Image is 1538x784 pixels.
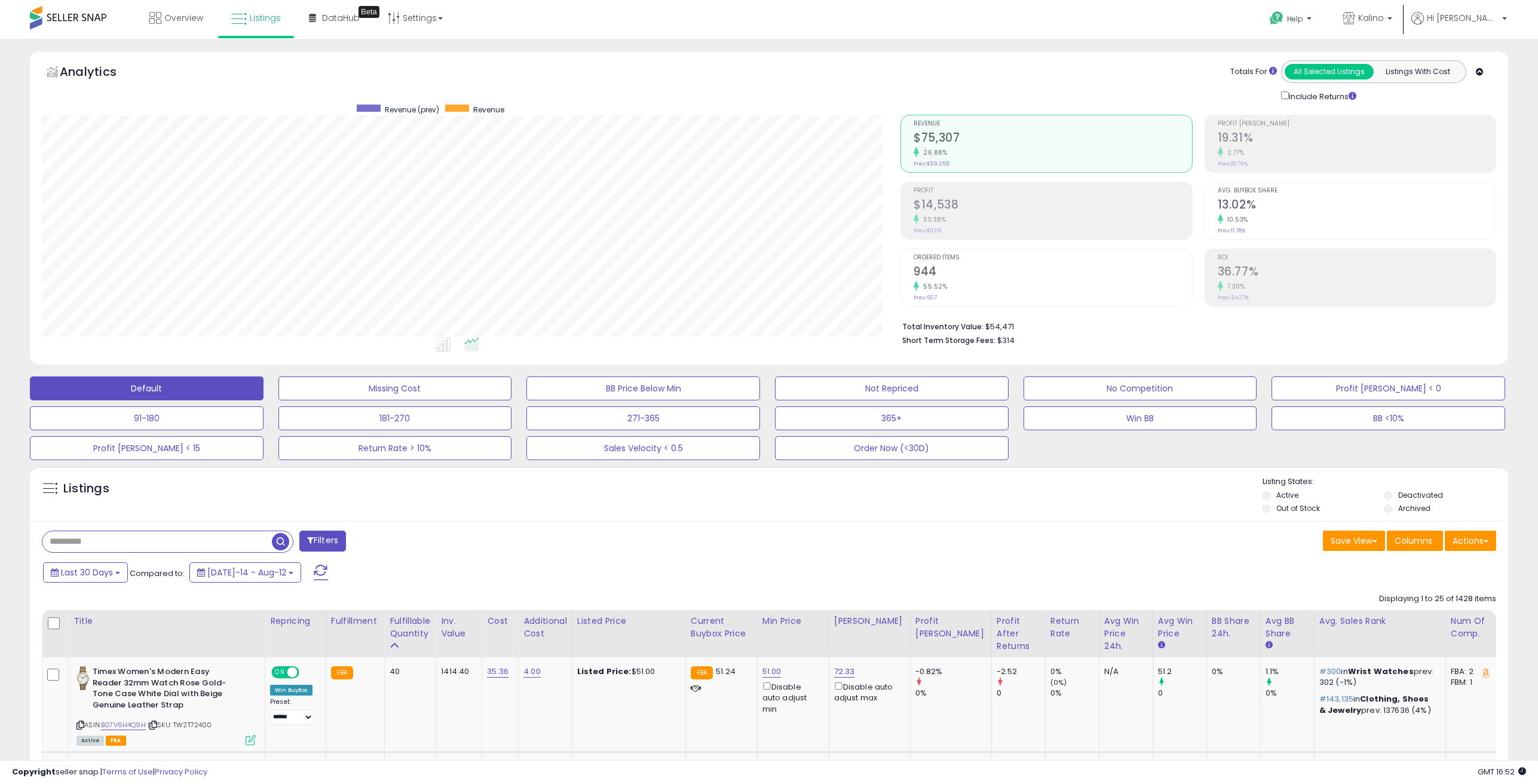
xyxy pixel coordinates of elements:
button: Return Rate > 10% [278,436,512,460]
span: DataHub [322,12,360,24]
small: 55.52% [919,282,947,291]
div: 1414.40 [441,666,473,677]
span: ON [272,667,287,678]
div: FBM: 1 [1451,677,1490,688]
span: $314 [997,335,1015,346]
h2: $14,538 [914,198,1191,214]
span: Listings [250,12,281,24]
div: Repricing [270,615,321,627]
p: Listing States: [1263,476,1509,488]
small: Prev: $11,151 [914,227,942,234]
label: Active [1276,490,1298,500]
button: [DATE]-14 - Aug-12 [189,562,301,583]
button: Missing Cost [278,376,512,400]
div: N/A [1104,666,1144,677]
div: Listed Price [577,615,681,627]
span: #300 [1319,666,1341,677]
span: Kalino [1358,12,1384,24]
span: Hi [PERSON_NAME] [1427,12,1499,24]
div: seller snap | | [12,767,207,778]
div: Disable auto adjust max [834,680,901,703]
small: FBA [331,666,353,679]
p: in prev: 137636 (4%) [1319,694,1436,715]
a: 35.36 [487,666,508,678]
div: Num of Comp. [1451,615,1494,640]
small: 30.38% [919,215,946,224]
button: BB Price Below Min [526,376,760,400]
div: 0% [915,688,991,699]
a: 4.00 [523,666,541,678]
label: Archived [1398,503,1430,513]
i: Get Help [1269,11,1284,26]
small: FBA [691,666,713,679]
p: in prev: 302 (-1%) [1319,666,1436,688]
small: (0%) [1050,678,1067,687]
div: Preset: [270,698,317,725]
button: Last 30 Days [43,562,128,583]
button: Win BB [1024,406,1257,430]
button: 181-270 [278,406,512,430]
span: FBA [106,736,126,746]
div: Fulfillable Quantity [390,615,431,640]
div: Include Returns [1272,89,1371,103]
span: Compared to: [130,568,185,579]
div: Min Price [762,615,824,627]
div: $51.00 [577,666,676,677]
span: #143,135 [1319,693,1353,705]
div: Win BuyBox [270,685,312,696]
span: Help [1287,14,1303,24]
a: Terms of Use [102,766,153,777]
div: 0% [1050,666,1099,677]
h2: $75,307 [914,131,1191,147]
div: 0% [1050,688,1099,699]
div: FBA: 2 [1451,666,1490,677]
div: -2.52 [997,666,1045,677]
button: Columns [1387,531,1443,551]
button: All Selected Listings [1285,64,1374,79]
div: -0.82% [915,666,991,677]
div: Title [73,615,260,627]
span: | SKU: TW2T72400 [148,720,212,730]
small: Prev: 18.79% [1218,160,1248,167]
strong: Copyright [12,766,56,777]
span: Overview [164,12,203,24]
b: Short Term Storage Fees: [902,335,995,345]
div: Displaying 1 to 25 of 1428 items [1379,593,1496,605]
div: Tooltip anchor [359,6,379,18]
small: 7.30% [1223,282,1245,291]
div: Avg. Sales Rank [1319,615,1441,627]
small: Prev: $59,355 [914,160,949,167]
div: Additional Cost [523,615,567,640]
div: 0 [997,688,1045,699]
span: [DATE]-14 - Aug-12 [207,566,286,578]
div: Current Buybox Price [691,615,752,640]
span: Revenue (prev) [385,105,439,115]
span: Columns [1395,535,1432,547]
span: Clothing, Shoes & Jewelry [1319,693,1429,715]
a: Hi [PERSON_NAME] [1411,12,1507,39]
button: Actions [1445,531,1496,551]
button: Save View [1323,531,1385,551]
div: [PERSON_NAME] [834,615,905,627]
small: Prev: 607 [914,294,937,301]
button: 365+ [775,406,1009,430]
button: Default [30,376,264,400]
div: 0 [1158,688,1206,699]
span: OFF [298,667,317,678]
div: 0% [1212,666,1251,677]
div: Disable auto adjust min [762,680,820,715]
span: Revenue [914,121,1191,127]
div: Fulfillment [331,615,379,627]
a: B07V6H4Q9H [101,720,146,730]
div: Totals For [1230,66,1277,78]
button: BB <10% [1272,406,1505,430]
h2: 19.31% [1218,131,1496,147]
button: 91-180 [30,406,264,430]
div: 1.1% [1266,666,1314,677]
b: Timex Women's Modern Easy Reader 32mm Watch Rose Gold-Tone Case White Dial with Beige Genuine Lea... [93,666,238,713]
img: 41mVJ3I3BmL._SL40_.jpg [76,666,90,690]
span: All listings currently available for purchase on Amazon [76,736,104,746]
label: Out of Stock [1276,503,1320,513]
span: ROI [1218,255,1496,261]
button: Filters [299,531,346,552]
